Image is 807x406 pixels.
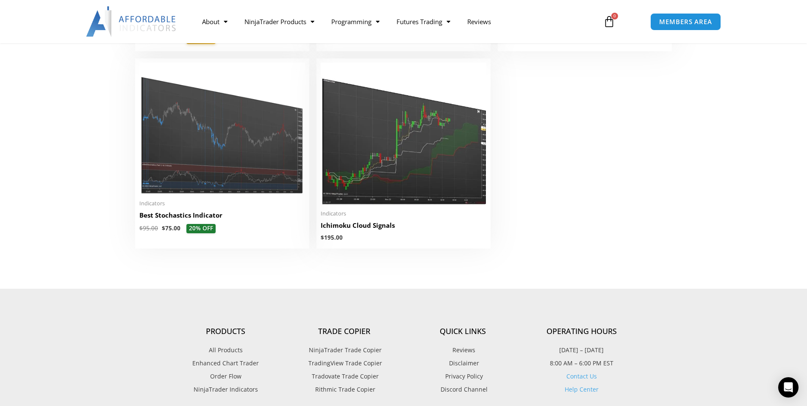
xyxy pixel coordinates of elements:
[166,327,285,336] h4: Products
[778,377,799,398] div: Open Intercom Messenger
[285,384,404,395] a: Rithmic Trade Copier
[447,358,479,369] span: Disclaimer
[139,211,305,220] h2: Best Stochastics Indicator
[313,384,375,395] span: Rithmic Trade Copier
[565,385,599,393] a: Help Center
[166,358,285,369] a: Enhanced Chart Trader
[139,224,158,232] bdi: 95.00
[285,345,404,356] a: NinjaTrader Trade Copier
[194,12,593,31] nav: Menu
[522,345,641,356] p: [DATE] – [DATE]
[522,358,641,369] p: 8:00 AM – 6:00 PM EST
[459,12,499,31] a: Reviews
[194,384,258,395] span: NinjaTrader Indicators
[162,224,165,232] span: $
[591,9,628,34] a: 0
[194,12,236,31] a: About
[310,371,379,382] span: Tradovate Trade Copier
[166,384,285,395] a: NinjaTrader Indicators
[404,371,522,382] a: Privacy Policy
[285,327,404,336] h4: Trade Copier
[139,224,143,232] span: $
[443,371,483,382] span: Privacy Policy
[307,345,382,356] span: NinjaTrader Trade Copier
[650,13,721,30] a: MEMBERS AREA
[404,358,522,369] a: Disclaimer
[321,234,324,241] span: $
[166,371,285,382] a: Order Flow
[210,371,241,382] span: Order Flow
[139,211,305,224] a: Best Stochastics Indicator
[450,345,475,356] span: Reviews
[404,345,522,356] a: Reviews
[566,372,597,380] a: Contact Us
[323,12,388,31] a: Programming
[388,12,459,31] a: Futures Trading
[321,210,486,217] span: Indicators
[186,224,216,233] span: 20% OFF
[404,327,522,336] h4: Quick Links
[209,345,243,356] span: All Products
[522,327,641,336] h4: Operating Hours
[86,6,177,37] img: LogoAI | Affordable Indicators – NinjaTrader
[192,358,259,369] span: Enhanced Chart Trader
[139,200,305,207] span: Indicators
[321,234,343,241] bdi: 195.00
[236,12,323,31] a: NinjaTrader Products
[321,221,486,234] a: Ichimoku Cloud Signals
[285,358,404,369] a: TradingView Trade Copier
[285,371,404,382] a: Tradovate Trade Copier
[659,19,712,25] span: MEMBERS AREA
[162,224,180,232] bdi: 75.00
[321,63,486,205] img: Ichimuku
[306,358,382,369] span: TradingView Trade Copier
[166,345,285,356] a: All Products
[611,13,618,19] span: 0
[404,384,522,395] a: Discord Channel
[139,63,305,195] img: Best Stochastics Indicator
[438,384,488,395] span: Discord Channel
[321,221,486,230] h2: Ichimoku Cloud Signals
